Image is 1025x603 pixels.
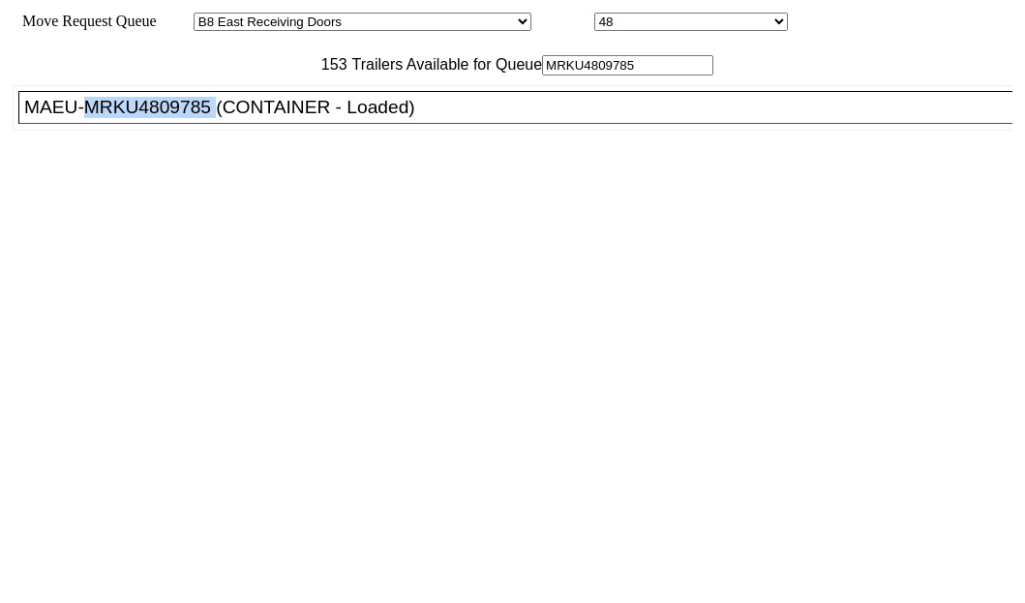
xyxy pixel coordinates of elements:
[535,13,590,29] span: Location
[542,55,713,75] input: Filter Available Trailers
[24,97,1024,118] div: MAEU-MRKU4809785 (CONTAINER - Loaded)
[347,56,543,73] span: Trailers Available for Queue
[13,13,157,29] span: Move Request Queue
[312,56,347,73] span: 153
[160,13,190,29] span: Area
